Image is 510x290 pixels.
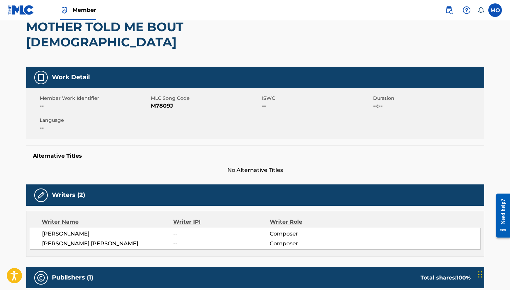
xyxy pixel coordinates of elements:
[52,73,90,81] h5: Work Detail
[60,6,68,14] img: Top Rightsholder
[270,218,358,226] div: Writer Role
[476,258,510,290] iframe: Chat Widget
[37,274,45,282] img: Publishers
[270,230,358,238] span: Composer
[173,230,269,238] span: --
[373,102,483,110] span: --:--
[445,6,453,14] img: search
[478,264,482,285] div: Drag
[26,166,484,174] span: No Alternative Titles
[463,6,471,14] img: help
[8,5,34,15] img: MLC Logo
[460,3,473,17] div: Help
[173,218,270,226] div: Writer IPI
[26,19,301,50] h2: MOTHER TOLD ME BOUT [DEMOGRAPHIC_DATA]
[151,95,260,102] span: MLC Song Code
[477,7,484,14] div: Notifications
[262,95,371,102] span: ISWC
[262,102,371,110] span: --
[40,117,149,124] span: Language
[42,218,174,226] div: Writer Name
[421,274,471,282] div: Total shares:
[488,3,502,17] div: User Menu
[173,240,269,248] span: --
[52,274,93,282] h5: Publishers (1)
[270,240,358,248] span: Composer
[151,102,260,110] span: M7809J
[42,230,174,238] span: [PERSON_NAME]
[73,6,96,14] span: Member
[40,124,149,132] span: --
[373,95,483,102] span: Duration
[37,191,45,199] img: Writers
[37,73,45,82] img: Work Detail
[40,95,149,102] span: Member Work Identifier
[491,188,510,243] iframe: Resource Center
[442,3,456,17] a: Public Search
[33,153,477,159] h5: Alternative Titles
[40,102,149,110] span: --
[42,240,174,248] span: [PERSON_NAME] [PERSON_NAME]
[52,191,85,199] h5: Writers (2)
[456,274,471,281] span: 100 %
